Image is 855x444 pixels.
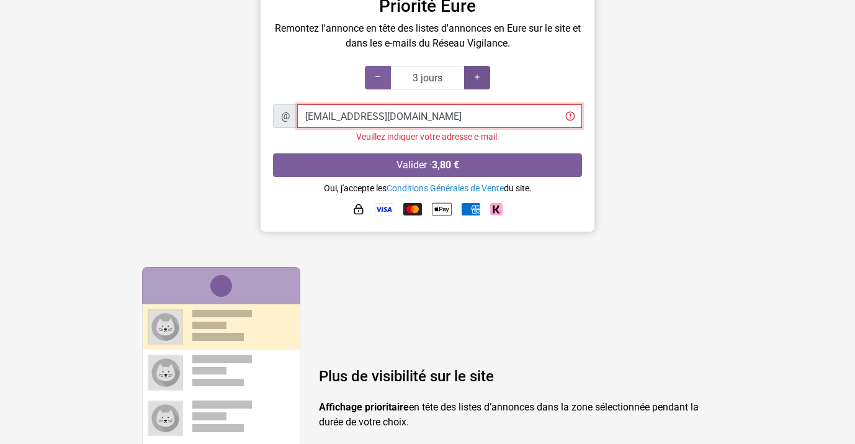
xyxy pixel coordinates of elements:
strong: 3,80 € [432,159,459,171]
a: Conditions Générales de Vente [387,183,504,193]
span: @ [273,104,298,128]
img: Klarna [490,203,503,215]
input: Adresse e-mail [297,104,582,128]
strong: Affichage prioritaire [319,401,409,413]
img: American Express [462,203,480,215]
img: Mastercard [403,203,422,215]
small: Oui, j'accepte les du site. [324,183,532,193]
img: Apple Pay [432,199,452,219]
p: Remontez l'annonce en tête des listes d'annonces en Eure sur le site et dans les e-mails du Résea... [273,21,582,51]
img: Visa [375,203,393,215]
div: Veuillez indiquer votre adresse e-mail. [273,130,582,143]
img: HTTPS : paiement sécurisé [352,203,365,215]
p: en tête des listes d’annonces dans la zone sélectionnée pendant la durée de votre choix. [319,400,713,430]
h4: Plus de visibilité sur le site [319,368,713,386]
button: Valider ·3,80 € [273,153,582,177]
